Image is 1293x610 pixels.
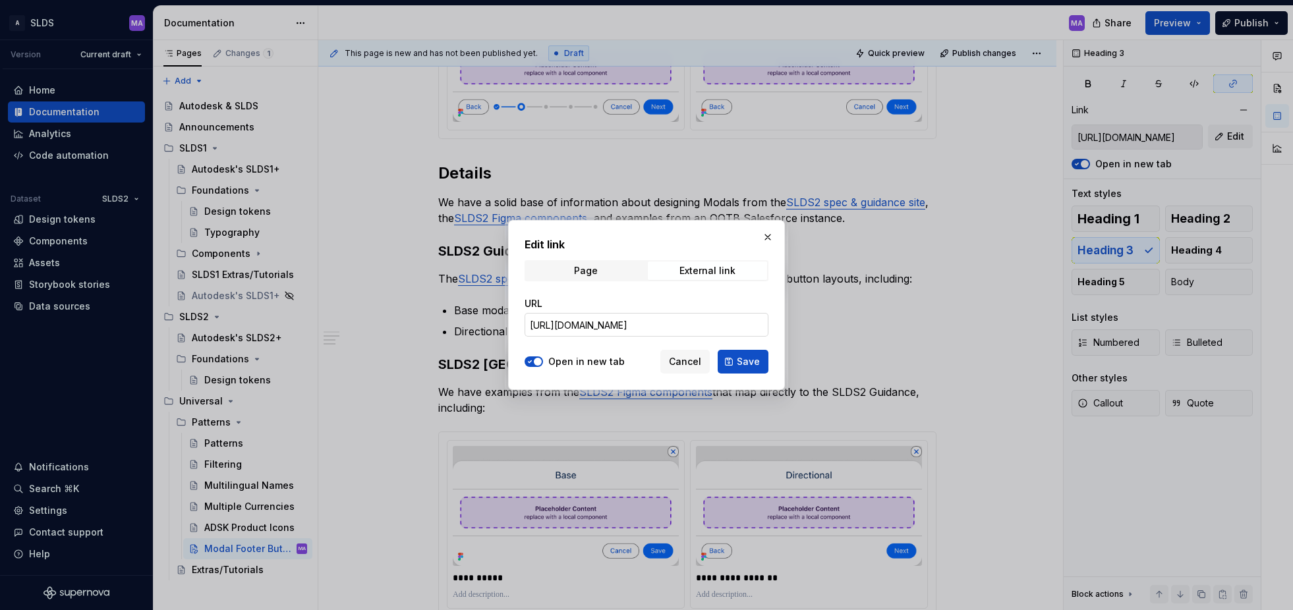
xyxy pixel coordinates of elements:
[574,265,598,276] div: Page
[660,350,710,374] button: Cancel
[669,355,701,368] span: Cancel
[525,313,768,337] input: https://
[548,355,625,368] label: Open in new tab
[525,297,542,310] label: URL
[718,350,768,374] button: Save
[737,355,760,368] span: Save
[525,236,768,252] h2: Edit link
[679,265,735,276] div: External link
